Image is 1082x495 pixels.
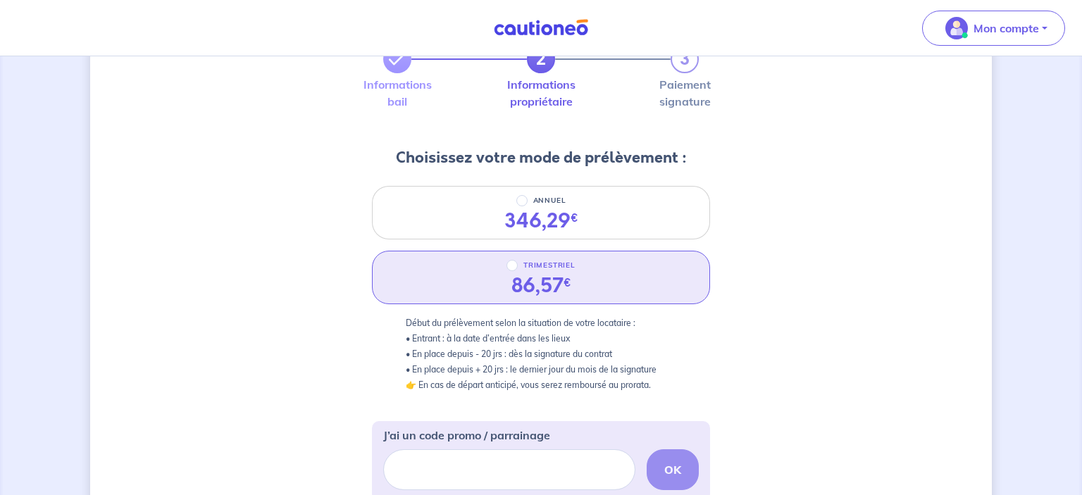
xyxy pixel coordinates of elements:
sup: € [564,275,571,291]
div: 86,57 [511,274,571,298]
img: illu_account_valid_menu.svg [945,17,968,39]
label: Informations propriétaire [527,79,555,107]
p: Mon compte [974,20,1039,37]
p: ANNUEL [533,192,566,209]
sup: € [571,210,578,226]
label: Informations bail [383,79,411,107]
div: 346,29 [504,209,578,233]
p: Début du prélèvement selon la situation de votre locataire : • Entrant : à la date d’entrée dans ... [406,315,676,393]
a: 2 [527,45,555,73]
label: Paiement signature [671,79,699,107]
h3: Choisissez votre mode de prélèvement : [396,146,687,169]
img: Cautioneo [488,19,594,37]
button: illu_account_valid_menu.svgMon compte [922,11,1065,46]
p: TRIMESTRIEL [523,257,576,274]
p: J’ai un code promo / parrainage [383,427,550,444]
